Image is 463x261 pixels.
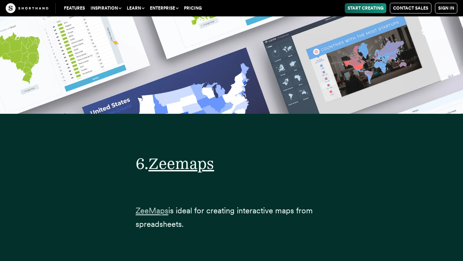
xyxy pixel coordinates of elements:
button: Inspiration [88,3,124,13]
a: Contact Sales [390,3,431,14]
a: Sign in [435,3,457,14]
a: Zeemaps [148,154,214,173]
a: Features [61,3,88,13]
button: Learn [124,3,147,13]
a: ZeeMaps [136,206,168,215]
a: Pricing [181,3,205,13]
button: Enterprise [147,3,181,13]
span: 6. [136,154,148,173]
a: Start Creating [345,3,386,13]
span: is ideal for creating interactive maps from spreadsheets. [136,206,313,228]
img: The Craft [6,3,48,13]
